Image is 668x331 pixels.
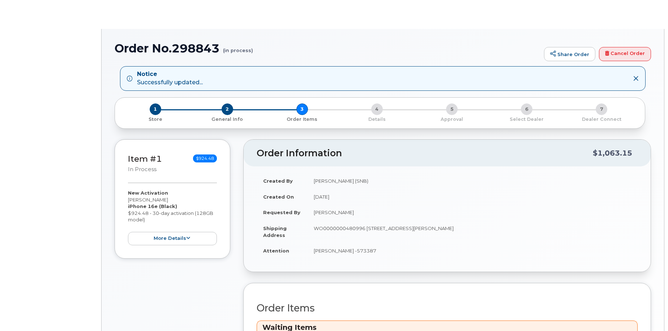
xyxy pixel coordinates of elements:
[222,103,233,115] span: 2
[307,173,638,189] td: [PERSON_NAME] (SNB)
[115,42,540,55] h1: Order No.298843
[223,42,253,53] small: (in process)
[124,116,187,123] p: Store
[128,190,168,196] strong: New Activation
[128,166,157,173] small: in process
[128,203,177,209] strong: iPhone 16e (Black)
[128,190,217,245] div: [PERSON_NAME] $924.48 - 30-day activation (128GB model)
[593,146,632,160] div: $1,063.15
[263,178,293,184] strong: Created By
[599,47,651,61] a: Cancel Order
[150,103,161,115] span: 1
[257,303,638,314] h2: Order Items
[263,225,287,238] strong: Shipping Address
[307,220,638,243] td: WO0000000480996 [STREET_ADDRESS][PERSON_NAME]
[263,248,289,254] strong: Attention
[307,189,638,205] td: [DATE]
[193,116,262,123] p: General Info
[121,115,190,123] a: 1 Store
[128,232,217,245] button: more details
[190,115,265,123] a: 2 General Info
[263,194,294,200] strong: Created On
[263,209,300,215] strong: Requested By
[137,70,203,87] div: Successfully updated...
[128,154,162,164] a: Item #1
[257,148,593,158] h2: Order Information
[307,204,638,220] td: [PERSON_NAME]
[137,70,203,78] strong: Notice
[193,154,217,162] span: $924.48
[307,243,638,259] td: [PERSON_NAME] -573387
[544,47,595,61] a: Share Order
